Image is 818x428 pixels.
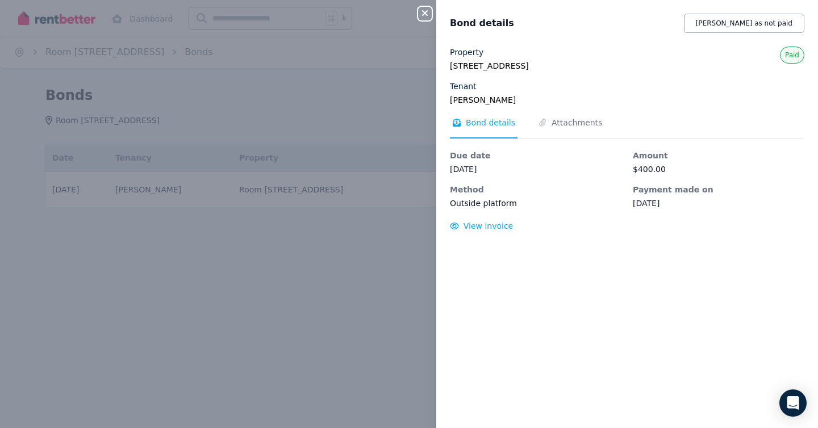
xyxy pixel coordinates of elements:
span: Bond details [450,16,514,30]
button: View invoice [450,220,513,232]
dd: Outside platform [450,198,621,209]
span: View invoice [464,221,514,230]
nav: Tabs [450,117,804,139]
dt: Due date [450,150,621,161]
dd: $400.00 [633,163,804,175]
dd: [DATE] [450,163,621,175]
dd: [DATE] [633,198,804,209]
dt: Payment made on [633,184,804,195]
legend: [PERSON_NAME] [450,94,804,106]
span: Attachments [552,117,602,128]
div: Open Intercom Messenger [779,389,807,417]
dt: Amount [633,150,804,161]
span: Bond details [466,117,515,128]
label: Property [450,47,483,58]
span: Paid [785,51,799,60]
dt: Method [450,184,621,195]
button: [PERSON_NAME] as not paid [684,14,804,33]
legend: [STREET_ADDRESS] [450,60,804,72]
label: Tenant [450,81,477,92]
